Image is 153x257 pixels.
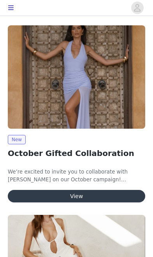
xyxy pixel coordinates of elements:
span: New [8,135,26,144]
img: Peppermayo EU [8,25,145,129]
a: View [8,193,145,199]
span: We’re excited to invite you to collaborate with [PERSON_NAME] on our October campaign! [8,169,128,183]
button: View [8,190,145,202]
h2: October Gifted Collaboration [8,147,145,159]
div: avatar [134,2,141,14]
